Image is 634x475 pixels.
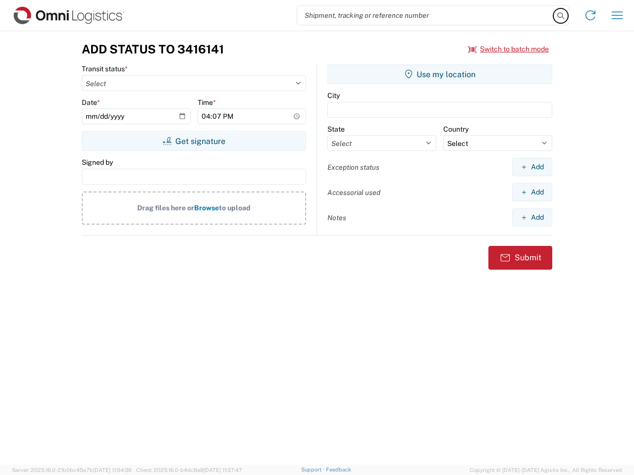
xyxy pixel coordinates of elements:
[82,158,113,167] label: Signed by
[137,204,194,212] span: Drag files here or
[327,64,552,84] button: Use my location
[327,163,379,172] label: Exception status
[301,467,326,473] a: Support
[194,204,219,212] span: Browse
[327,213,346,222] label: Notes
[512,208,552,227] button: Add
[204,467,242,473] span: [DATE] 11:37:47
[512,158,552,176] button: Add
[326,467,351,473] a: Feedback
[470,466,622,475] span: Copyright © [DATE]-[DATE] Agistix Inc., All Rights Reserved
[198,98,216,107] label: Time
[93,467,132,473] span: [DATE] 11:54:36
[82,98,100,107] label: Date
[82,131,306,151] button: Get signature
[443,125,469,134] label: Country
[488,246,552,270] button: Submit
[12,467,132,473] span: Server: 2025.16.0-21b0bc45e7b
[327,125,345,134] label: State
[82,64,128,73] label: Transit status
[468,41,549,57] button: Switch to batch mode
[327,188,380,197] label: Accessorial used
[82,42,224,56] h3: Add Status to 3416141
[136,467,242,473] span: Client: 2025.16.0-b4dc8a9
[297,6,554,25] input: Shipment, tracking or reference number
[327,91,340,100] label: City
[219,204,251,212] span: to upload
[512,183,552,201] button: Add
